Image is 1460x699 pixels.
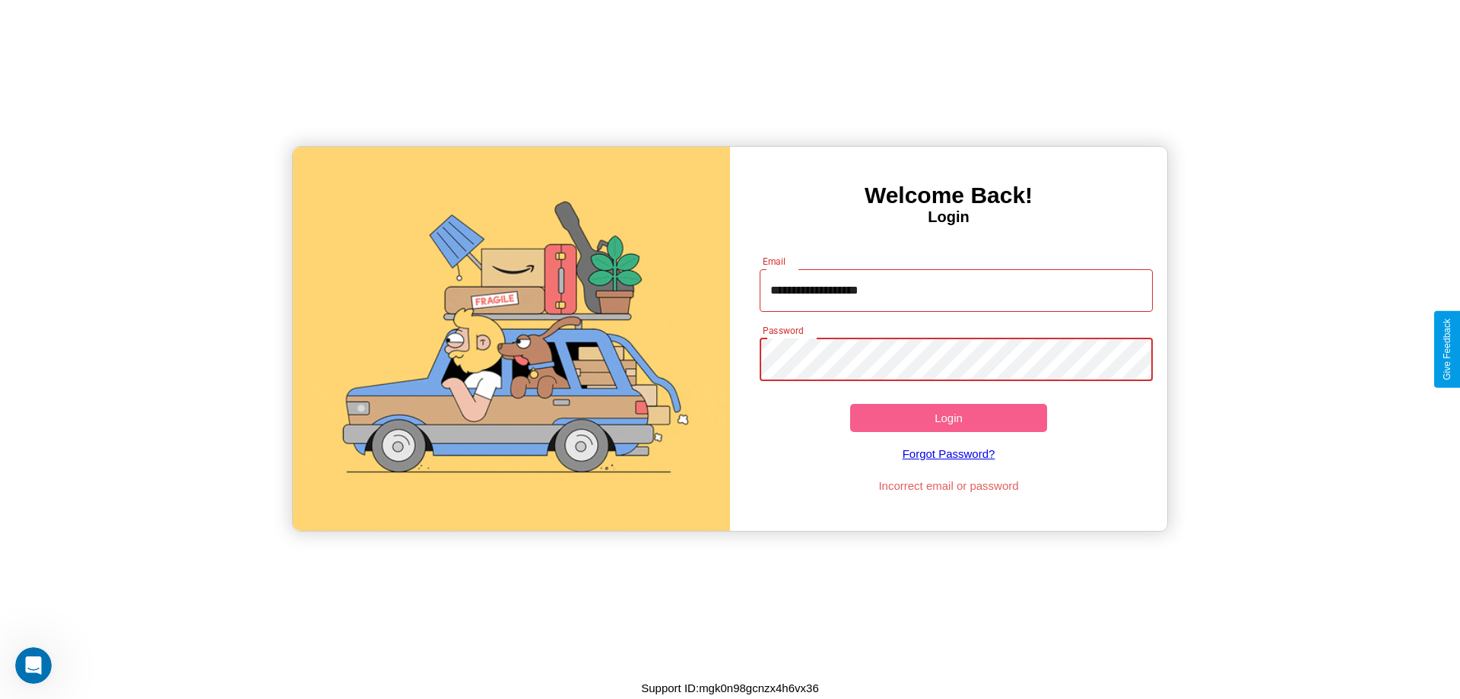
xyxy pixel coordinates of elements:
iframe: Intercom live chat [15,647,52,684]
a: Forgot Password? [752,432,1146,475]
h3: Welcome Back! [730,183,1167,208]
div: Give Feedback [1442,319,1452,380]
img: gif [293,147,730,531]
label: Password [763,324,803,337]
label: Email [763,255,786,268]
h4: Login [730,208,1167,226]
p: Support ID: mgk0n98gcnzx4h6vx36 [641,678,818,698]
button: Login [850,404,1047,432]
p: Incorrect email or password [752,475,1146,496]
